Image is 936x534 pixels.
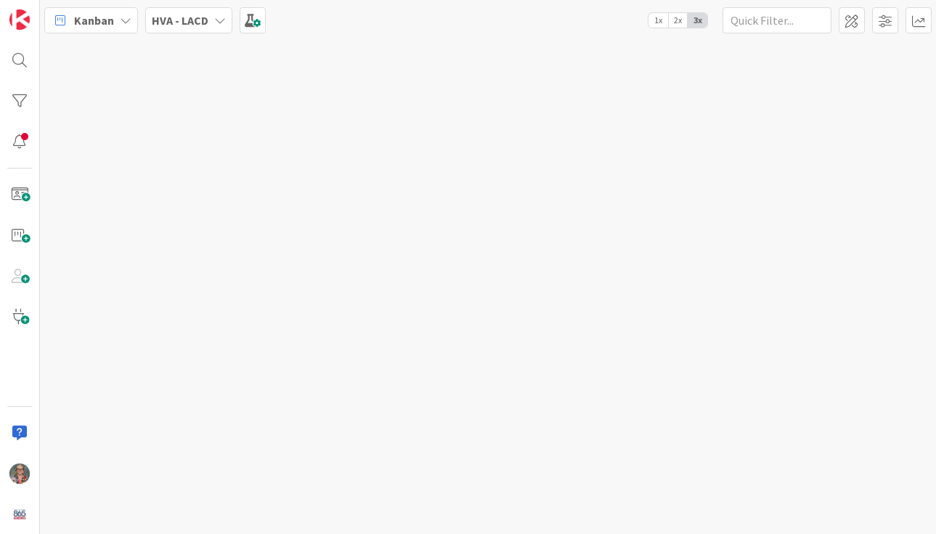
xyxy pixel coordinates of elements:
[668,13,688,28] span: 2x
[152,13,208,28] b: HVA - LACD
[688,13,707,28] span: 3x
[648,13,668,28] span: 1x
[9,9,30,30] img: Visit kanbanzone.com
[9,464,30,484] img: AD
[9,504,30,525] img: avatar
[74,12,114,29] span: Kanban
[723,7,831,33] input: Quick Filter...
